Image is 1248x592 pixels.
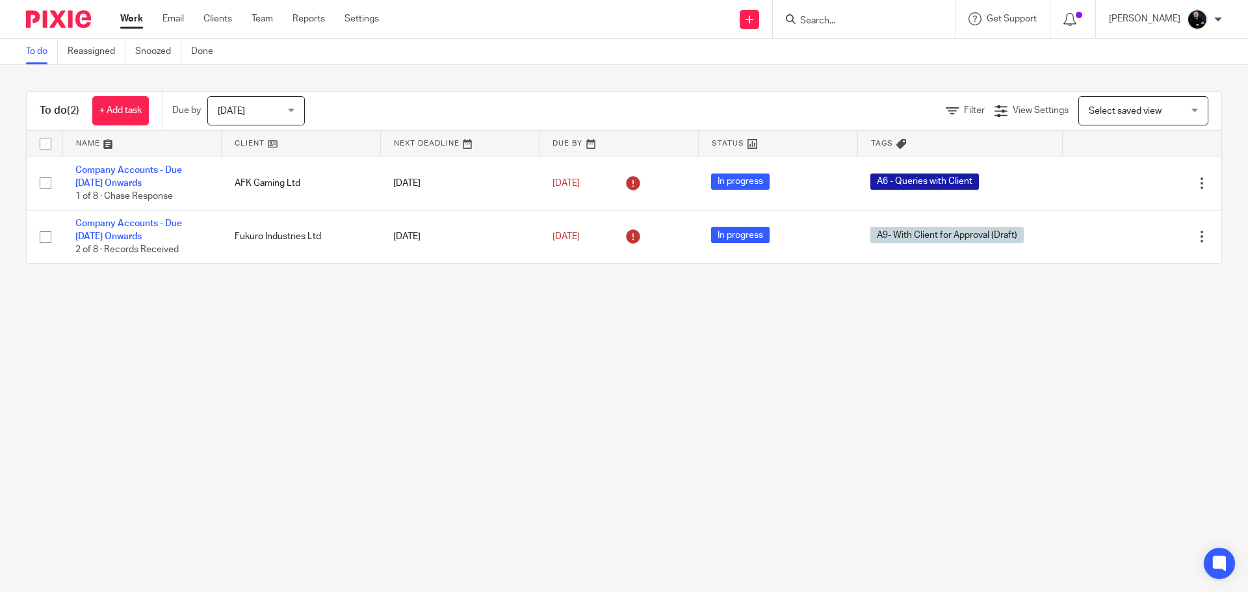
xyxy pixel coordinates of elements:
span: [DATE] [218,107,245,116]
span: 1 of 8 · Chase Response [75,192,173,201]
span: Tags [871,140,893,147]
img: Pixie [26,10,91,28]
p: Due by [172,104,201,117]
a: + Add task [92,96,149,125]
h1: To do [40,104,79,118]
span: 2 of 8 · Records Received [75,246,179,255]
td: AFK Gaming Ltd [222,157,381,210]
a: To do [26,39,58,64]
a: Clients [203,12,232,25]
span: (2) [67,105,79,116]
span: View Settings [1013,106,1069,115]
td: [DATE] [380,157,539,210]
span: In progress [711,174,770,190]
a: Done [191,39,223,64]
a: Reports [292,12,325,25]
td: [DATE] [380,210,539,263]
p: [PERSON_NAME] [1109,12,1180,25]
a: Team [252,12,273,25]
span: [DATE] [552,179,580,188]
span: Select saved view [1089,107,1162,116]
a: Snoozed [135,39,181,64]
span: A6 - Queries with Client [870,174,979,190]
a: Company Accounts - Due [DATE] Onwards [75,219,182,241]
a: Email [162,12,184,25]
a: Settings [344,12,379,25]
span: Get Support [987,14,1037,23]
span: [DATE] [552,232,580,241]
a: Reassigned [68,39,125,64]
span: Filter [964,106,985,115]
span: A9- With Client for Approval (Draft) [870,227,1024,243]
a: Work [120,12,143,25]
input: Search [799,16,916,27]
td: Fukuro Industries Ltd [222,210,381,263]
span: In progress [711,227,770,243]
img: Headshots%20accounting4everything_Poppy%20Jakes%20Photography-2203.jpg [1187,9,1208,30]
a: Company Accounts - Due [DATE] Onwards [75,166,182,188]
